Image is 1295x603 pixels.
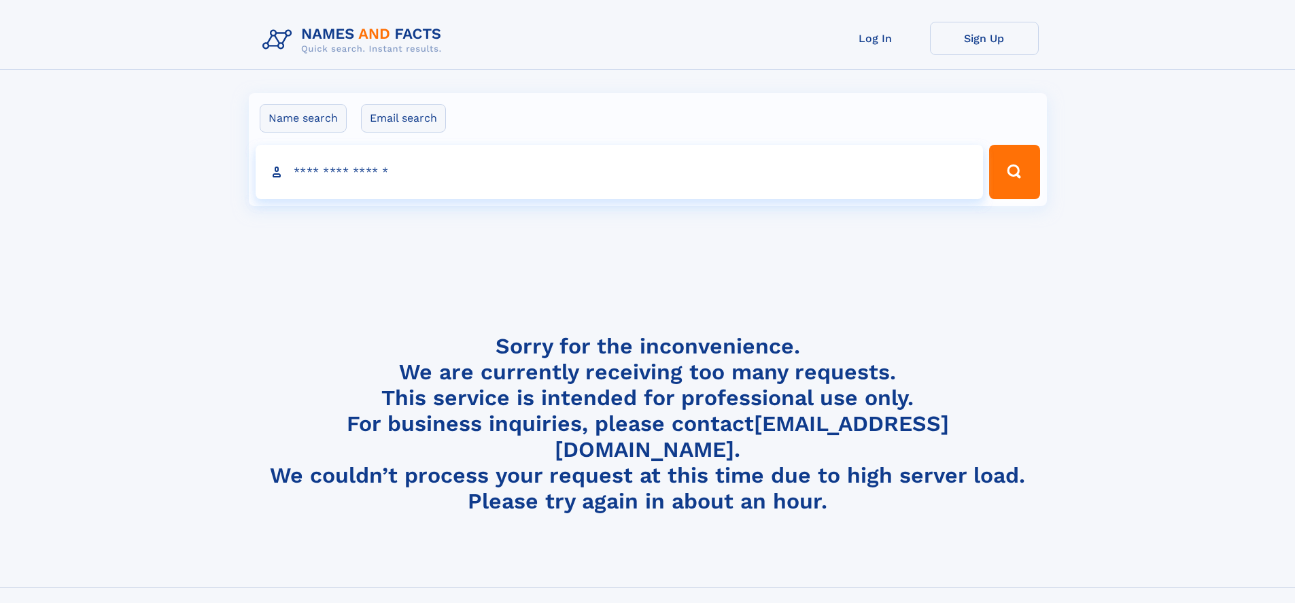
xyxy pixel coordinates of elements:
[930,22,1039,55] a: Sign Up
[821,22,930,55] a: Log In
[257,22,453,58] img: Logo Names and Facts
[555,411,949,462] a: [EMAIL_ADDRESS][DOMAIN_NAME]
[989,145,1039,199] button: Search Button
[260,104,347,133] label: Name search
[256,145,984,199] input: search input
[257,333,1039,515] h4: Sorry for the inconvenience. We are currently receiving too many requests. This service is intend...
[361,104,446,133] label: Email search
